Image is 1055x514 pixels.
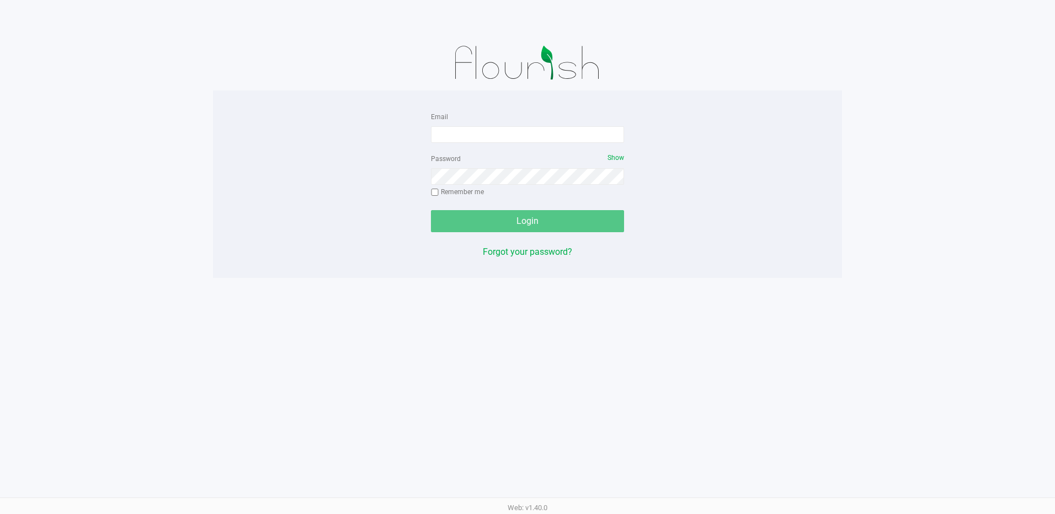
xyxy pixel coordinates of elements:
[431,187,484,197] label: Remember me
[483,245,572,259] button: Forgot your password?
[431,112,448,122] label: Email
[431,154,461,164] label: Password
[508,504,547,512] span: Web: v1.40.0
[431,189,439,196] input: Remember me
[608,154,624,162] span: Show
